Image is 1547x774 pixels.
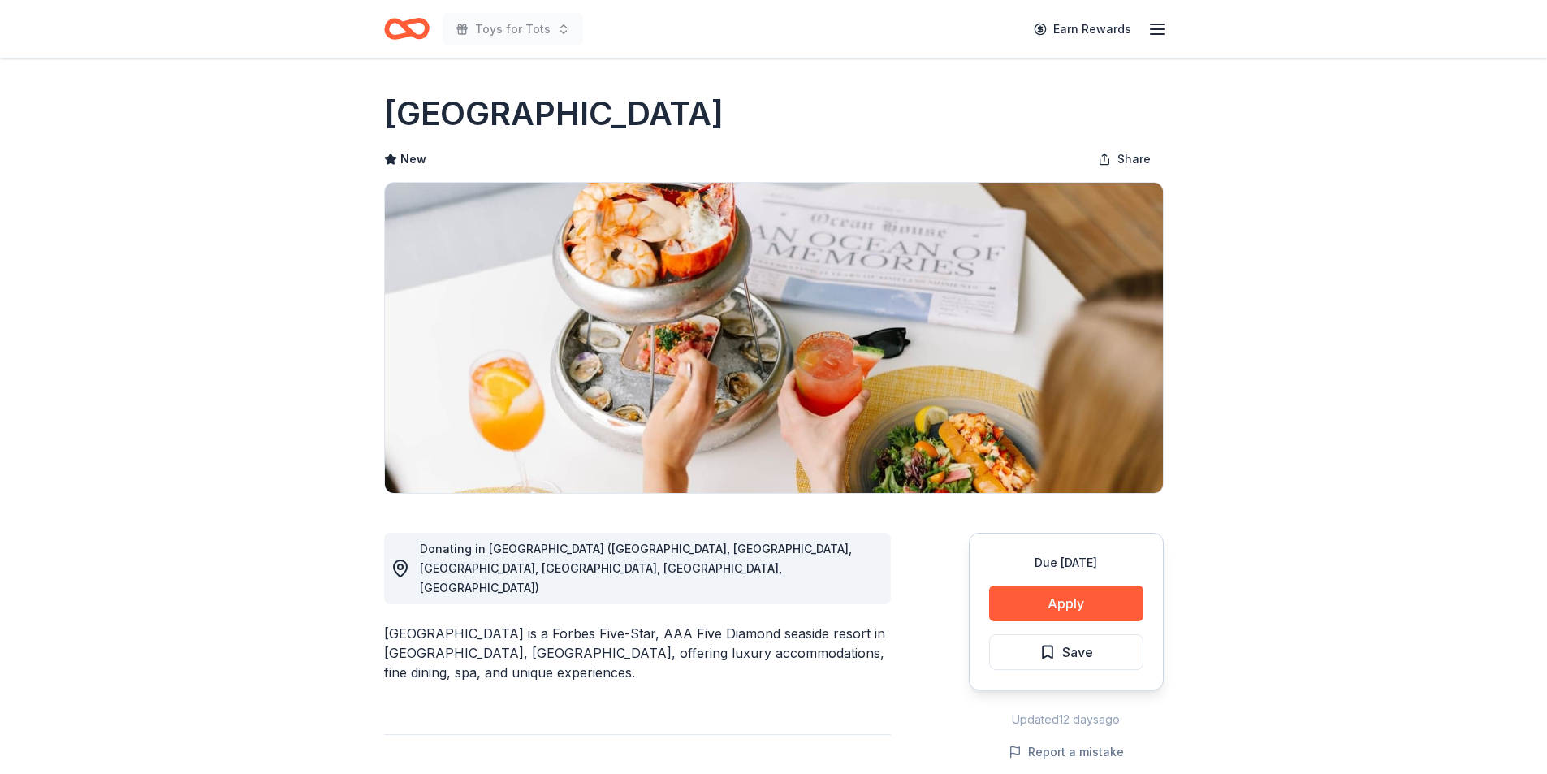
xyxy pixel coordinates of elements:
span: Toys for Tots [475,19,551,39]
a: Earn Rewards [1024,15,1141,44]
button: Share [1085,143,1164,175]
span: Share [1117,149,1151,169]
button: Apply [989,586,1143,621]
span: Donating in [GEOGRAPHIC_DATA] ([GEOGRAPHIC_DATA], [GEOGRAPHIC_DATA], [GEOGRAPHIC_DATA], [GEOGRAPH... [420,542,852,595]
div: Due [DATE] [989,553,1143,573]
img: Image for Ocean House [385,183,1163,493]
span: New [400,149,426,169]
div: Updated 12 days ago [969,710,1164,729]
button: Toys for Tots [443,13,583,45]
h1: [GEOGRAPHIC_DATA] [384,91,724,136]
button: Save [989,634,1143,670]
div: [GEOGRAPHIC_DATA] is a Forbes Five-Star, AAA Five Diamond seaside resort in [GEOGRAPHIC_DATA], [G... [384,624,891,682]
button: Report a mistake [1009,742,1124,762]
a: Home [384,10,430,48]
span: Save [1062,642,1093,663]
